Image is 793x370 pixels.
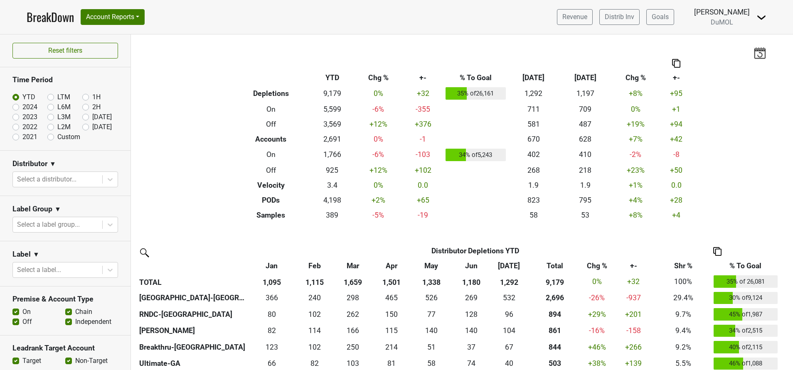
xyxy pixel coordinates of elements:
[528,306,581,323] th: 894.470
[592,277,602,286] span: 0%
[490,306,528,323] td: 95.833
[614,309,653,320] div: +201
[530,292,580,303] div: 2,696
[250,325,293,336] div: 82
[490,290,528,306] td: 532.336
[250,342,293,353] div: 123
[33,250,39,260] span: ▼
[582,258,613,273] th: Chg %: activate to sort column ascending
[335,358,371,369] div: 103
[335,325,371,336] div: 166
[599,9,640,25] a: Distrib Inv
[627,277,640,286] span: +32
[611,70,660,85] th: Chg %
[660,70,693,85] th: +-
[611,178,660,193] td: +1 %
[452,323,490,339] td: 139.834
[559,193,611,208] td: 795
[137,339,248,355] th: Breakthru-[GEOGRAPHIC_DATA]
[530,358,580,369] div: 503
[403,70,444,85] th: +-
[507,208,559,223] td: 58
[559,102,611,117] td: 709
[490,258,528,273] th: Jul: activate to sort column ascending
[333,339,372,355] td: 250.334
[310,163,354,178] td: 925
[12,159,47,168] h3: Distributor
[454,309,488,320] div: 128
[582,306,613,323] td: +29 %
[92,92,101,102] label: 1H
[528,290,581,306] th: 2695.603
[454,325,488,336] div: 140
[333,258,372,273] th: Mar: activate to sort column ascending
[296,258,333,273] th: Feb: activate to sort column ascending
[611,147,660,163] td: -2 %
[660,117,693,132] td: +94
[655,273,712,290] td: 100%
[559,208,611,223] td: 53
[655,323,712,339] td: 9.4%
[354,208,403,223] td: -5 %
[660,178,693,193] td: 0.0
[611,102,660,117] td: 0 %
[310,178,354,193] td: 3.4
[507,117,559,132] td: 581
[12,250,31,259] h3: Label
[492,309,526,320] div: 96
[490,273,528,290] th: 1,292
[354,147,403,163] td: -6 %
[137,273,248,290] th: TOTAL
[310,208,354,223] td: 389
[250,292,293,303] div: 366
[582,290,613,306] td: -26 %
[452,306,490,323] td: 127.504
[559,85,611,102] td: 1,197
[507,102,559,117] td: 711
[298,309,331,320] div: 102
[137,290,248,306] th: [GEOGRAPHIC_DATA]-[GEOGRAPHIC_DATA]
[310,117,354,132] td: 3,569
[655,306,712,323] td: 9.7%
[296,339,333,355] td: 102.491
[12,76,118,84] h3: Time Period
[75,307,92,317] label: Chain
[137,245,150,259] img: filter
[410,339,452,355] td: 51.335
[248,306,296,323] td: 80.4
[492,342,526,353] div: 67
[354,70,403,85] th: Chg %
[298,325,331,336] div: 114
[454,292,488,303] div: 269
[374,342,408,353] div: 214
[12,344,118,353] h3: Leadrank Target Account
[454,342,488,353] div: 37
[296,290,333,306] td: 240.1
[530,325,580,336] div: 861
[75,356,108,366] label: Non-Target
[372,306,410,323] td: 150.167
[655,339,712,355] td: 9.2%
[403,193,444,208] td: +65
[754,47,766,59] img: last_updated_date
[231,132,310,147] th: Accounts
[12,295,118,304] h3: Premise & Account Type
[310,102,354,117] td: 5,599
[756,12,766,22] img: Dropdown Menu
[22,132,37,142] label: 2021
[492,292,526,303] div: 532
[611,132,660,147] td: +7 %
[454,358,488,369] div: 74
[296,243,655,258] th: Distributor Depletions YTD
[530,309,580,320] div: 894
[559,163,611,178] td: 218
[49,159,56,169] span: ▼
[372,258,410,273] th: Apr: activate to sort column ascending
[412,358,450,369] div: 58
[611,208,660,223] td: +8 %
[231,147,310,163] th: On
[12,205,52,213] h3: Label Group
[231,85,310,102] th: Depletions
[711,18,733,26] span: DuMOL
[660,193,693,208] td: +28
